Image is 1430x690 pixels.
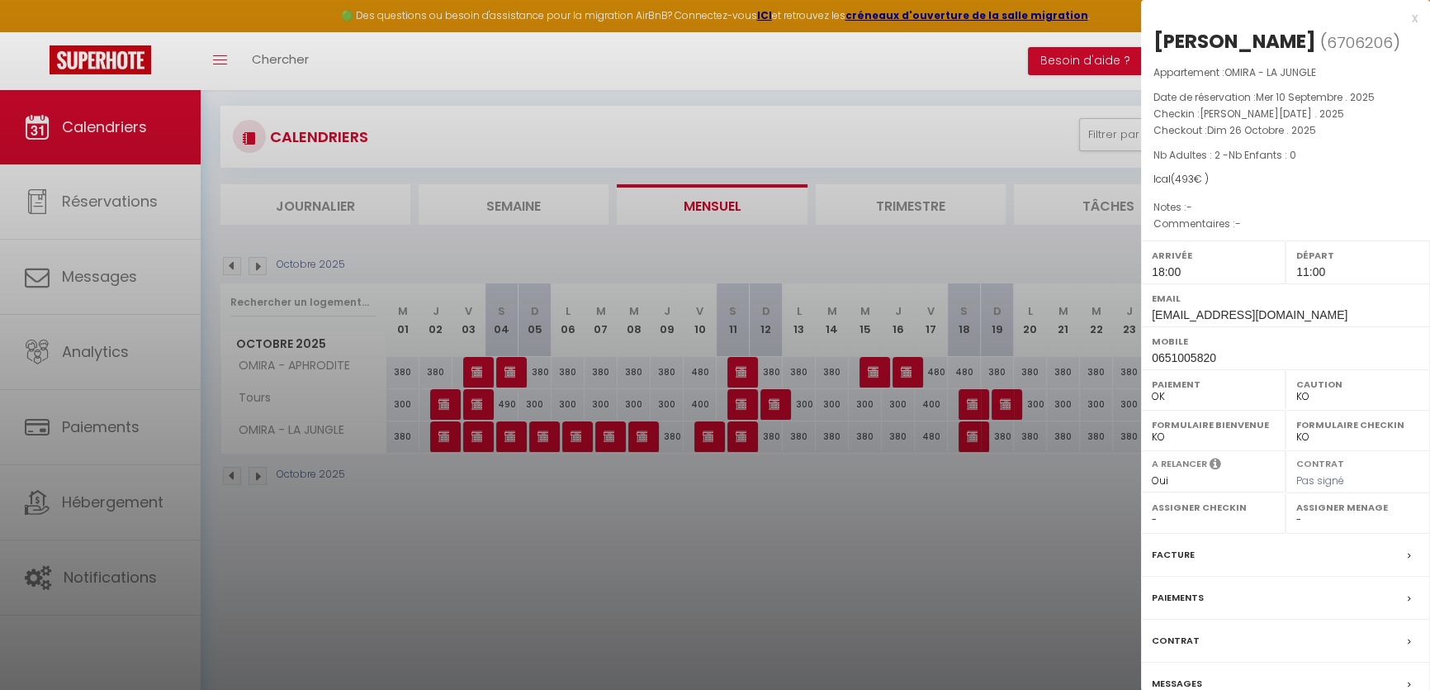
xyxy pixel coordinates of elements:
[1296,473,1344,488] span: Pas signé
[1296,457,1344,468] label: Contrat
[1235,217,1241,231] span: -
[1296,247,1419,264] label: Départ
[1153,216,1418,232] p: Commentaires :
[1207,123,1316,137] span: Dim 26 Octobre . 2025
[1210,457,1221,475] i: Sélectionner OUI si vous souhaiter envoyer les séquences de messages post-checkout
[1175,172,1194,186] span: 493
[1229,148,1296,162] span: Nb Enfants : 0
[1296,376,1419,393] label: Caution
[1152,589,1204,607] label: Paiements
[1153,89,1418,106] p: Date de réservation :
[1186,200,1192,214] span: -
[1152,351,1216,364] span: 0651005820
[1152,290,1419,307] label: Email
[1153,122,1418,139] p: Checkout :
[1320,31,1400,54] span: ( )
[1152,416,1275,433] label: Formulaire Bienvenue
[13,7,63,56] button: Ouvrir le widget de chat LiveChat
[1153,148,1296,162] span: Nb Adultes : 2 -
[1152,376,1275,393] label: Paiement
[1152,499,1275,516] label: Assigner Checkin
[1296,499,1419,516] label: Assigner Menage
[1141,8,1418,28] div: x
[1152,308,1347,321] span: [EMAIL_ADDRESS][DOMAIN_NAME]
[1152,457,1207,471] label: A relancer
[1224,65,1316,79] span: OMIRA - LA JUNGLE
[1296,416,1419,433] label: Formulaire Checkin
[1153,106,1418,122] p: Checkin :
[1153,172,1418,188] div: Ical
[1153,28,1316,55] div: [PERSON_NAME]
[1153,199,1418,216] p: Notes :
[1152,333,1419,350] label: Mobile
[1256,90,1375,104] span: Mer 10 Septembre . 2025
[1296,265,1325,278] span: 11:00
[1152,546,1195,564] label: Facture
[1152,265,1181,278] span: 18:00
[1200,107,1344,121] span: [PERSON_NAME][DATE] . 2025
[1171,172,1209,186] span: ( € )
[1327,32,1393,53] span: 6706206
[1152,632,1200,650] label: Contrat
[1153,64,1418,81] p: Appartement :
[1152,247,1275,264] label: Arrivée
